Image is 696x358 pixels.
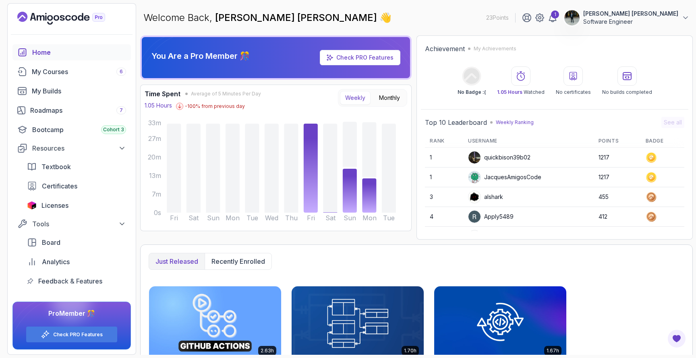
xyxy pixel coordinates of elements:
tspan: Sat [325,214,336,222]
h2: Achievement [425,44,465,54]
button: user profile image[PERSON_NAME] [PERSON_NAME]Software Engineer [564,10,690,26]
h2: Top 10 Leaderboard [425,118,487,127]
a: Landing page [17,12,124,25]
tspan: Fri [307,214,315,222]
div: Bootcamp [32,125,126,135]
th: Badge [641,135,684,148]
a: licenses [22,197,131,213]
td: 3 [425,187,463,207]
th: Points [594,135,641,148]
div: My Courses [32,67,126,77]
a: builds [12,83,131,99]
button: Resources [12,141,131,155]
span: Analytics [42,257,70,267]
td: 1217 [594,148,641,168]
span: Board [42,238,60,247]
p: 1.05 Hours [145,101,172,110]
div: quickbison39b02 [468,151,530,164]
p: 1.70h [404,348,416,354]
button: Monthly [374,91,405,105]
tspan: Wed [265,214,278,222]
tspan: 33m [148,119,161,127]
a: Check PRO Features [336,54,394,61]
div: Home [32,48,126,57]
img: user profile image [564,10,580,25]
p: -100 % from previous day [185,103,245,110]
img: user profile image [468,211,481,223]
a: Check PRO Features [53,331,103,338]
tspan: Sun [207,214,220,222]
button: See all [661,117,684,128]
span: Licenses [41,201,68,210]
span: Certificates [42,181,77,191]
div: JacquesAmigosCode [468,171,541,184]
span: Average of 5 Minutes Per Day [191,91,261,97]
a: bootcamp [12,122,131,138]
button: Open Feedback Button [667,329,686,348]
span: [PERSON_NAME] [PERSON_NAME] [215,12,379,23]
tspan: Fri [170,214,178,222]
tspan: 27m [148,135,161,143]
a: 1 [548,13,557,23]
p: Watched [497,89,545,95]
span: Textbook [41,162,71,172]
a: Check PRO Features [320,50,400,65]
tspan: 20m [148,153,161,161]
td: 412 [594,207,641,227]
img: default monster avatar [468,171,481,183]
tspan: 7m [152,190,161,198]
button: Check PRO Features [26,326,118,343]
p: No builds completed [602,89,652,95]
td: 377 [594,227,641,246]
td: 1217 [594,168,641,187]
button: Tools [12,217,131,231]
a: home [12,44,131,60]
img: user profile image [468,151,481,163]
td: 4 [425,207,463,227]
p: Welcome Back, [143,11,391,24]
img: user profile image [468,191,481,203]
div: alshark [468,190,503,203]
tspan: Thu [285,214,298,222]
td: 1 [425,168,463,187]
p: Recently enrolled [211,257,265,266]
span: 7 [120,107,123,114]
tspan: Sat [188,214,199,222]
img: jetbrains icon [27,201,37,209]
tspan: Mon [362,214,377,222]
p: Weekly Ranking [496,119,534,126]
a: certificates [22,178,131,194]
p: You Are a Pro Member 🎊 [151,50,250,62]
p: 23 Points [486,14,509,22]
td: 1 [425,148,463,168]
p: Just released [155,257,198,266]
a: analytics [22,254,131,270]
a: feedback [22,273,131,289]
p: 1.67h [547,348,559,354]
button: Weekly [340,91,371,105]
td: 455 [594,187,641,207]
p: Software Engineer [583,18,678,26]
td: 5 [425,227,463,246]
p: No Badge :( [458,89,486,95]
span: Cohort 3 [103,126,124,133]
p: No certificates [556,89,591,95]
p: [PERSON_NAME] [PERSON_NAME] [583,10,678,18]
div: IssaKass [468,230,507,243]
button: Recently enrolled [205,253,271,269]
button: Just released [149,253,205,269]
h3: Time Spent [145,89,180,99]
img: user profile image [468,230,481,242]
a: board [22,234,131,250]
tspan: 13m [149,172,161,180]
span: 6 [120,68,123,75]
tspan: Sun [344,214,356,222]
tspan: Mon [226,214,240,222]
p: My Achievements [474,46,516,52]
div: Tools [32,219,126,229]
span: Feedback & Features [38,276,102,286]
tspan: Tue [246,214,258,222]
div: My Builds [32,86,126,96]
a: roadmaps [12,102,131,118]
div: 1 [551,10,559,19]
